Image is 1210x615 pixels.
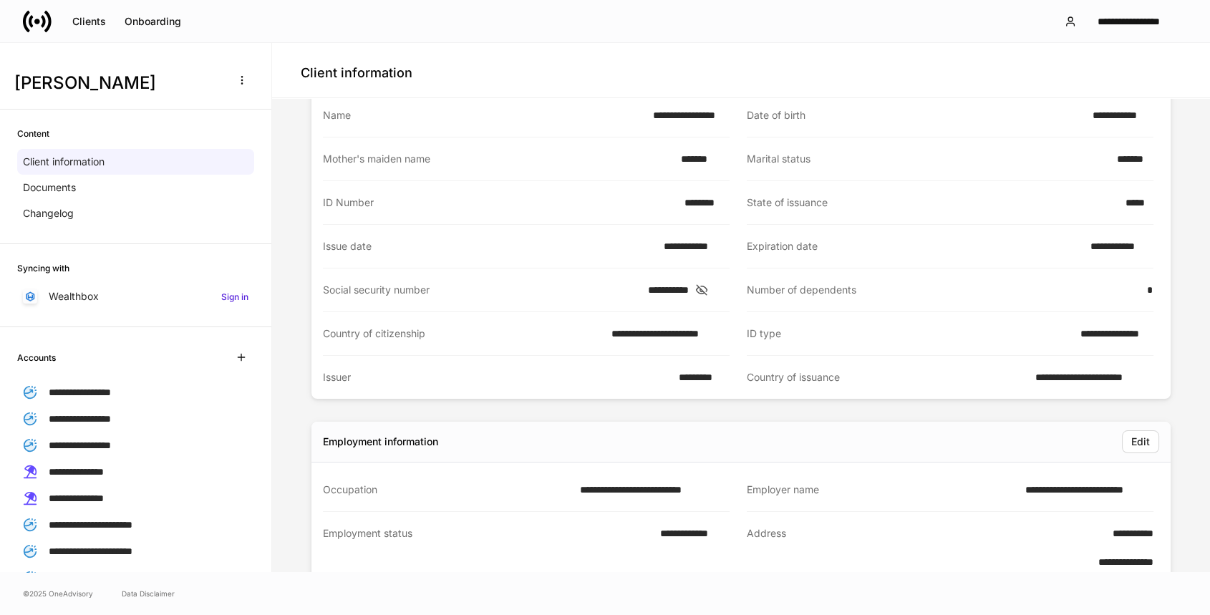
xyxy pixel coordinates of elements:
a: WealthboxSign in [17,284,254,309]
div: Number of dependents [747,283,1138,297]
div: ID Number [323,195,676,210]
div: Social security number [323,283,639,297]
div: Name [323,108,644,122]
div: Edit [1131,437,1150,447]
div: ID type [747,326,1072,341]
a: Client information [17,149,254,175]
div: Occupation [323,483,571,497]
div: Clients [72,16,106,26]
div: Country of issuance [747,370,1027,384]
div: Expiration date [747,239,1081,253]
h6: Content [17,127,49,140]
div: Issue date [323,239,655,253]
h6: Syncing with [17,261,69,275]
div: State of issuance [747,195,1117,210]
span: © 2025 OneAdvisory [23,588,93,599]
p: Documents [23,180,76,195]
div: Mother's maiden name [323,152,672,166]
button: Clients [63,10,115,33]
p: Changelog [23,206,74,221]
h6: Accounts [17,351,56,364]
div: Employer name [747,483,1017,497]
div: Onboarding [125,16,181,26]
div: Country of citizenship [323,326,603,341]
div: Address [747,526,1065,569]
h4: Client information [301,64,412,82]
div: Marital status [747,152,1108,166]
div: Issuer [323,370,670,384]
p: Client information [23,155,105,169]
h6: Sign in [221,290,248,304]
a: Documents [17,175,254,200]
button: Onboarding [115,10,190,33]
a: Changelog [17,200,254,226]
p: Wealthbox [49,289,99,304]
div: Date of birth [747,108,1084,122]
h3: [PERSON_NAME] [14,72,221,95]
div: Employment status [323,526,652,568]
button: Edit [1122,430,1159,453]
a: Data Disclaimer [122,588,175,599]
div: Employment information [323,435,438,449]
